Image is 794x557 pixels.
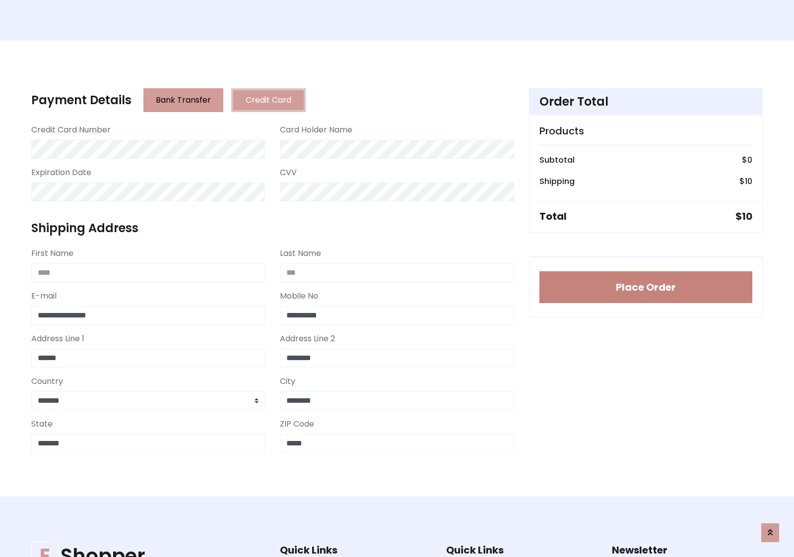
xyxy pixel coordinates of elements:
button: Place Order [539,271,752,303]
label: Address Line 1 [31,333,84,345]
h6: $ [742,155,752,165]
label: ZIP Code [280,418,314,430]
h4: Shipping Address [31,221,514,236]
span: 10 [745,176,752,187]
h4: Payment Details [31,93,132,108]
h4: Order Total [539,95,752,109]
label: Address Line 2 [280,333,335,345]
span: 0 [747,154,752,166]
label: Mobile No [280,290,318,302]
h5: $ [735,210,752,222]
h5: Products [539,125,752,137]
h6: Shipping [539,177,575,186]
label: Card Holder Name [280,124,352,136]
h5: Total [539,210,567,222]
label: City [280,375,295,387]
span: 10 [742,209,752,223]
h6: Subtotal [539,155,575,165]
h5: Quick Links [446,544,597,556]
label: Country [31,375,63,387]
label: CVV [280,167,297,179]
h5: Newsletter [612,544,763,556]
h6: $ [739,177,752,186]
h5: Quick Links [280,544,431,556]
label: Last Name [280,248,321,259]
label: Credit Card Number [31,124,111,136]
button: Bank Transfer [143,88,223,112]
button: Credit Card [231,88,306,112]
label: E-mail [31,290,57,302]
label: First Name [31,248,73,259]
label: Expiration Date [31,167,91,179]
label: State [31,418,53,430]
